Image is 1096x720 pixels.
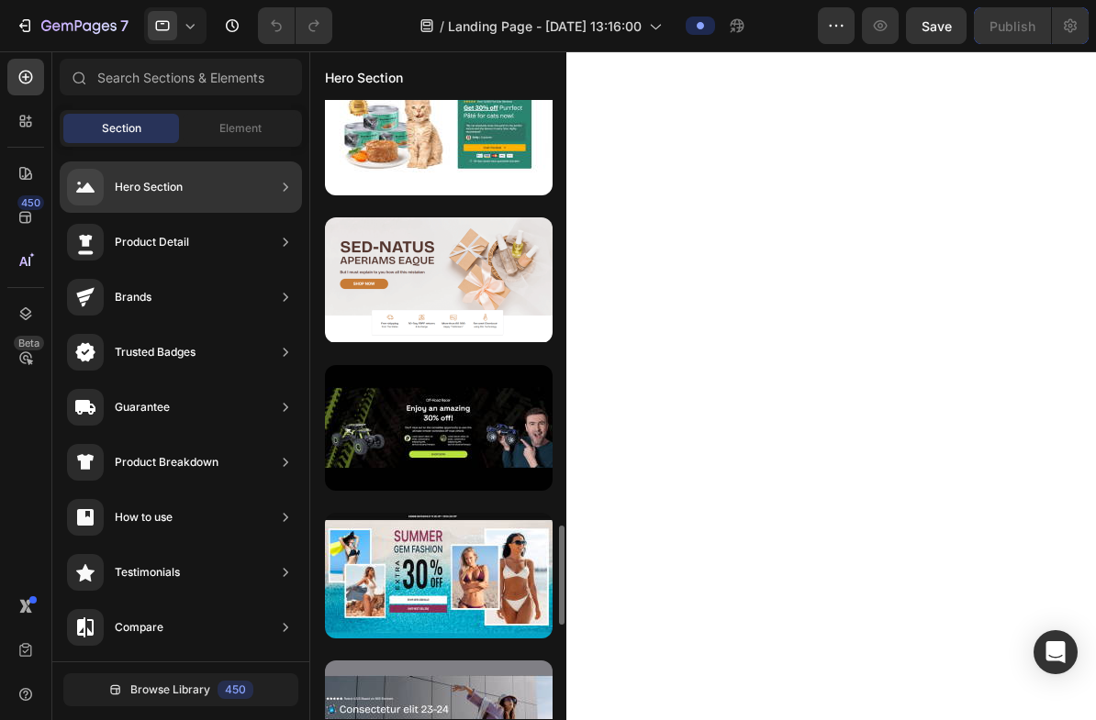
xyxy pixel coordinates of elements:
[120,15,129,37] p: 7
[115,618,163,637] div: Compare
[1034,630,1078,674] div: Open Intercom Messenger
[922,18,952,34] span: Save
[115,233,189,251] div: Product Detail
[63,673,298,706] button: Browse Library450
[17,195,44,210] div: 450
[219,120,262,137] span: Element
[14,336,44,350] div: Beta
[60,59,302,95] input: Search Sections & Elements
[115,398,170,416] div: Guarantee
[115,288,151,306] div: Brands
[115,508,173,526] div: How to use
[115,343,196,361] div: Trusted Badges
[115,563,180,582] div: Testimonials
[102,120,141,137] span: Section
[974,7,1051,44] button: Publish
[130,681,210,698] span: Browse Library
[218,681,253,699] div: 450
[990,17,1035,36] div: Publish
[115,453,218,471] div: Product Breakdown
[115,178,183,196] div: Hero Section
[448,17,642,36] span: Landing Page - [DATE] 13:16:00
[7,7,137,44] button: 7
[440,17,444,36] span: /
[906,7,967,44] button: Save
[258,7,332,44] div: Undo/Redo
[309,51,1096,720] iframe: Design area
